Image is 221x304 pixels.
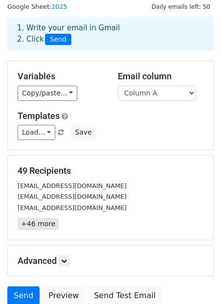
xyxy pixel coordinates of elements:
h5: Variables [18,71,103,82]
small: [EMAIL_ADDRESS][DOMAIN_NAME] [18,182,127,189]
button: Save [70,125,96,140]
a: Templates [18,111,60,121]
h5: Email column [118,71,203,82]
small: [EMAIL_ADDRESS][DOMAIN_NAME] [18,204,127,211]
h5: 49 Recipients [18,165,203,176]
small: [EMAIL_ADDRESS][DOMAIN_NAME] [18,193,127,200]
small: Google Sheet: [7,3,67,10]
a: Daily emails left: 50 [148,3,214,10]
a: 2025 [51,3,67,10]
div: 1. Write your email in Gmail 2. Click [10,23,211,45]
span: Daily emails left: 50 [148,1,214,12]
a: Copy/paste... [18,86,77,101]
h5: Advanced [18,256,203,266]
a: Load... [18,125,55,140]
span: Send [45,34,71,46]
a: +46 more [18,218,59,230]
iframe: Chat Widget [172,257,221,304]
